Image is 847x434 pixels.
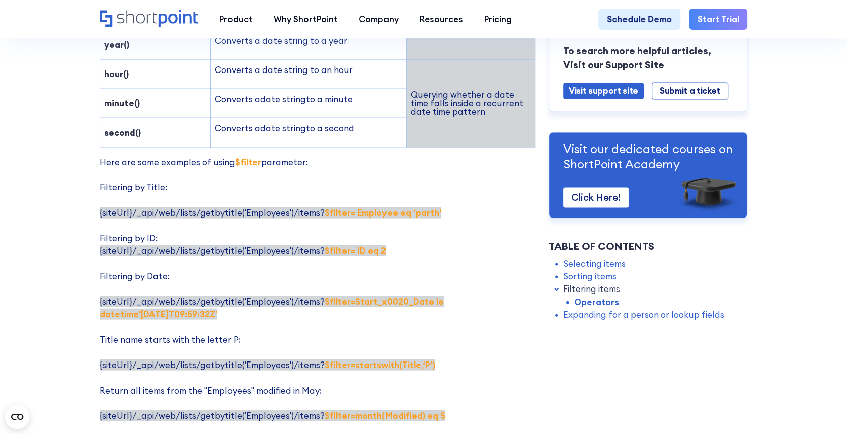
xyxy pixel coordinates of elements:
[406,59,535,148] td: Querying whether a date time falls inside a recurrent date time pattern
[5,405,29,429] button: Open CMP widget
[574,296,619,308] a: Operators
[563,44,733,73] p: To search more helpful articles, Visit our Support Site
[263,9,348,30] a: Why ShortPoint
[409,9,474,30] a: Resources
[549,238,748,253] div: Table of Contents
[215,93,402,106] p: Converts a to a minute
[104,68,126,80] strong: hour(
[563,188,629,208] a: Click Here!
[215,122,402,135] p: Converts a to a second
[215,35,402,47] p: Converts a date string to a year
[797,386,847,434] iframe: Chat Widget
[563,257,626,270] a: Selecting items
[484,13,512,26] div: Pricing
[359,13,399,26] div: Company
[274,13,338,26] div: Why ShortPoint
[420,13,463,26] div: Resources
[104,39,129,50] strong: year()
[100,245,386,256] span: {siteUrl}/_api/web/lists/getbytitle('Employees')/items?
[563,83,644,99] a: Visit support site
[100,207,441,219] span: {siteUrl}/_api/web/lists/getbytitle('Employees')/items?
[235,157,261,168] strong: $filter
[563,308,724,321] a: Expanding for a person or lookup fields
[563,270,617,283] a: Sorting items
[325,245,386,256] strong: $filter= ID eq 2
[100,359,435,371] span: {siteUrl}/_api/web/lists/getbytitle('Employees')/items?
[100,10,198,28] a: Home
[598,9,680,30] a: Schedule Demo
[260,123,306,134] span: date string
[260,94,306,105] span: date string
[104,127,141,138] strong: second()
[215,64,402,77] p: Converts a date string to an hour
[325,207,441,219] strong: $filter= Employee eq ‘parth'
[100,296,444,320] span: {siteUrl}/_api/web/lists/getbytitle('Employees')/items?
[563,140,733,171] p: Visit our dedicated courses on ShortPoint Academy
[563,283,620,296] a: Filtering items
[325,359,435,371] strong: $filter=startswith(Title,‘P’)
[474,9,522,30] a: Pricing
[208,9,263,30] a: Product
[348,9,409,30] a: Company
[100,410,445,421] span: {siteUrl}/_api/web/lists/getbytitle('Employees')/items?
[689,9,748,30] a: Start Trial
[219,13,252,26] div: Product
[126,68,129,80] strong: )
[325,410,445,421] strong: $filter=month(Modified) eq 5
[104,98,140,109] strong: minute()
[652,83,728,100] a: Submit a ticket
